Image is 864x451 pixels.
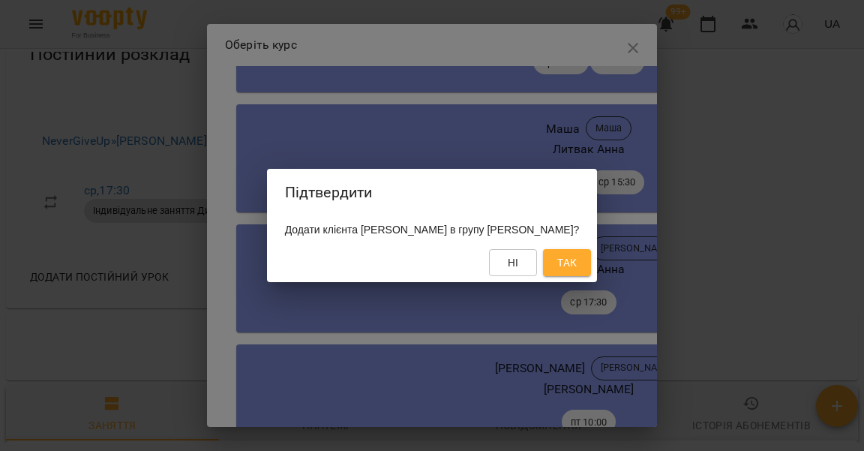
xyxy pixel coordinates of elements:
h2: Підтвердити [285,181,580,204]
span: Ні [508,254,519,272]
button: Ні [489,249,537,276]
button: Так [543,249,591,276]
div: Додати клієнта [PERSON_NAME] в групу [PERSON_NAME]? [267,216,598,243]
span: Так [557,254,577,272]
